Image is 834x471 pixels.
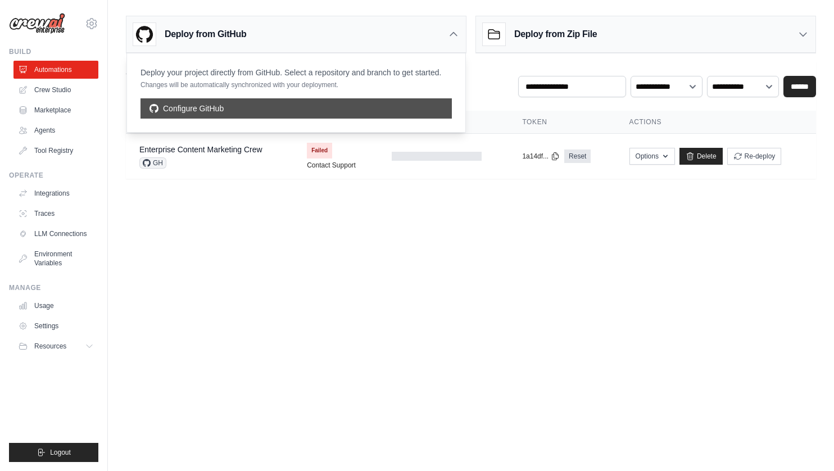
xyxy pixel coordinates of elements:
[50,448,71,457] span: Logout
[140,80,441,89] p: Changes will be automatically synchronized with your deployment.
[778,417,834,471] iframe: Chat Widget
[126,62,376,78] h2: Automations Live
[133,23,156,46] img: GitHub Logo
[13,205,98,223] a: Traces
[140,98,452,119] a: Configure GitHub
[13,121,98,139] a: Agents
[139,145,262,154] a: Enterprise Content Marketing Crew
[564,150,591,163] a: Reset
[13,142,98,160] a: Tool Registry
[629,148,675,165] button: Options
[13,225,98,243] a: LLM Connections
[9,283,98,292] div: Manage
[126,78,376,89] p: Manage and monitor your active crew automations from this dashboard.
[13,184,98,202] a: Integrations
[13,61,98,79] a: Automations
[140,67,441,78] p: Deploy your project directly from GitHub. Select a repository and branch to get started.
[13,297,98,315] a: Usage
[13,245,98,272] a: Environment Variables
[9,443,98,462] button: Logout
[13,101,98,119] a: Marketplace
[165,28,246,41] h3: Deploy from GitHub
[13,81,98,99] a: Crew Studio
[13,317,98,335] a: Settings
[9,47,98,56] div: Build
[13,337,98,355] button: Resources
[514,28,597,41] h3: Deploy from Zip File
[9,171,98,180] div: Operate
[307,143,332,158] span: Failed
[34,342,66,351] span: Resources
[509,111,615,134] th: Token
[616,111,816,134] th: Actions
[727,148,782,165] button: Re-deploy
[522,152,560,161] button: 1a14df...
[126,111,293,134] th: Crew
[139,157,166,169] span: GH
[9,13,65,34] img: Logo
[679,148,723,165] a: Delete
[307,161,356,170] a: Contact Support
